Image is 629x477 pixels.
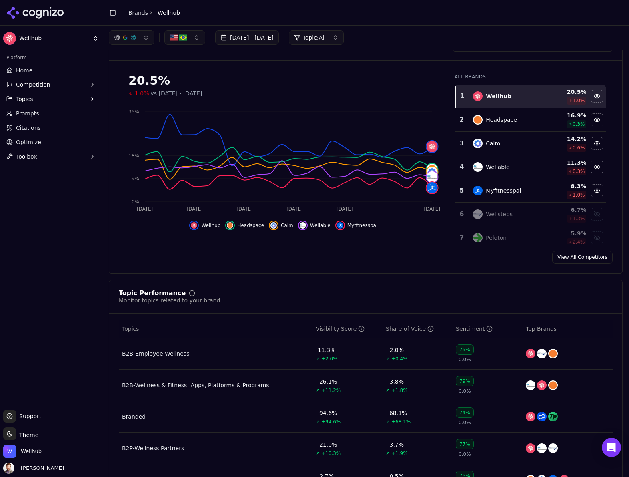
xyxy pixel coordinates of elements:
[227,222,233,229] img: headspace
[390,346,404,354] div: 2.0%
[455,74,606,80] div: All Brands
[298,221,331,230] button: Hide wellable data
[122,444,184,452] a: B2P-Wellness Partners
[3,445,16,458] img: Wellhub
[591,161,603,173] button: Hide wellable data
[591,90,603,103] button: Hide wellhub data
[473,209,483,219] img: wellsteps
[16,109,39,117] span: Prompts
[18,465,64,472] span: [PERSON_NAME]
[312,320,383,338] th: visibilityScore
[473,186,483,195] img: myfitnesspal
[591,231,603,244] button: Show peloton data
[548,206,586,214] div: 6.7 %
[523,320,613,338] th: Top Brands
[391,419,411,425] span: +68.1%
[486,163,509,171] div: Wellable
[3,78,99,91] button: Competition
[453,320,523,338] th: sentiment
[548,88,586,96] div: 20.5 %
[573,215,585,222] span: 1.3 %
[455,203,606,226] tr: 6wellstepsWellsteps6.7%1.3%Show wellsteps data
[459,233,465,242] div: 7
[319,378,337,386] div: 26.1%
[459,186,465,195] div: 5
[427,167,438,178] img: calm
[391,450,408,457] span: +1.9%
[128,10,148,16] a: Brands
[537,349,547,358] img: wellsteps
[128,9,180,17] nav: breadcrumb
[459,451,471,457] span: 0.0%
[389,409,407,417] div: 68.1%
[459,209,465,219] div: 6
[132,199,139,205] tspan: 0%
[459,115,465,125] div: 2
[3,51,99,64] div: Platform
[548,380,558,390] img: headspace
[135,89,149,97] span: 1.0%
[391,387,408,394] span: +1.8%
[456,439,474,449] div: 77%
[456,376,474,386] div: 79%
[486,210,513,218] div: Wellsteps
[548,159,586,167] div: 11.3 %
[456,407,474,418] div: 74%
[236,206,253,212] tspan: [DATE]
[548,111,586,119] div: 16.9 %
[390,378,404,386] div: 3.8%
[3,32,16,45] img: Wellhub
[548,229,586,237] div: 5.9 %
[391,356,408,362] span: +0.4%
[122,381,269,389] a: B2B-Wellness & Fitness: Apps, Platforms & Programs
[473,91,483,101] img: wellhub
[321,387,341,394] span: +11.2%
[455,179,606,203] tr: 5myfitnesspalMyfitnesspal8.3%1.0%Hide myfitnesspal data
[270,222,277,229] img: calm
[459,388,471,394] span: 0.0%
[573,97,585,104] span: 1.0 %
[537,412,547,421] img: classpass
[128,74,439,88] div: 20.5%
[16,153,37,161] span: Toolbox
[119,296,220,304] div: Monitor topics related to your brand
[456,325,493,333] div: Sentiment
[486,92,511,100] div: Wellhub
[459,91,465,101] div: 1
[128,109,139,115] tspan: 35%
[591,184,603,197] button: Hide myfitnesspal data
[427,171,438,183] img: wellable
[548,349,558,358] img: headspace
[16,66,32,74] span: Home
[386,450,390,457] span: ↗
[225,221,264,230] button: Hide headspace data
[459,419,471,426] span: 0.0%
[459,139,465,148] div: 3
[119,320,312,338] th: Topics
[237,222,264,229] span: Headspace
[119,290,186,296] div: Topic Performance
[486,116,517,124] div: Headspace
[128,153,139,159] tspan: 18%
[16,95,33,103] span: Topics
[316,325,365,333] div: Visibility Score
[591,113,603,126] button: Hide headspace data
[335,221,378,230] button: Hide myfitnesspal data
[19,35,89,42] span: Wellhub
[3,445,42,458] button: Open organization switcher
[189,221,220,230] button: Hide wellhub data
[137,206,153,212] tspan: [DATE]
[122,413,146,421] a: Branded
[21,448,42,455] span: Wellhub
[16,124,41,132] span: Citations
[548,443,558,453] img: wellsteps
[16,81,50,89] span: Competition
[602,438,621,457] div: Open Intercom Messenger
[3,136,99,149] a: Optimize
[573,239,585,245] span: 2.4 %
[122,325,139,333] span: Topics
[383,320,453,338] th: shareOfVoice
[486,187,521,195] div: Myfitnesspal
